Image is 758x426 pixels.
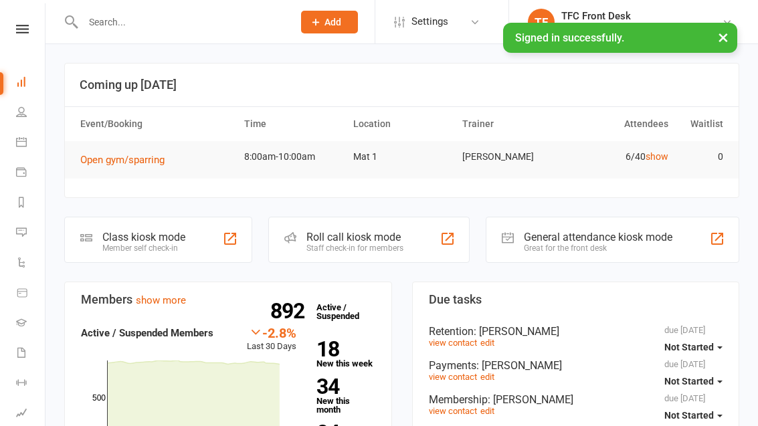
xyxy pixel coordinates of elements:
[674,141,729,173] td: 0
[488,393,573,406] span: : [PERSON_NAME]
[664,342,714,352] span: Not Started
[347,141,456,173] td: Mat 1
[16,279,46,309] a: Product Sales
[238,107,347,141] th: Time
[324,17,341,27] span: Add
[16,189,46,219] a: Reports
[347,107,456,141] th: Location
[524,231,672,243] div: General attendance kiosk mode
[136,294,186,306] a: show more
[81,327,213,339] strong: Active / Suspended Members
[429,293,723,306] h3: Due tasks
[316,377,369,397] strong: 34
[102,231,185,243] div: Class kiosk mode
[429,325,723,338] div: Retention
[238,141,347,173] td: 8:00am-10:00am
[664,410,714,421] span: Not Started
[81,293,375,306] h3: Members
[306,243,403,253] div: Staff check-in for members
[247,325,296,340] div: -2.8%
[316,339,375,368] a: 18New this week
[429,338,477,348] a: view contact
[565,141,674,173] td: 6/40
[316,377,375,414] a: 34New this month
[16,158,46,189] a: Payments
[664,369,723,393] button: Not Started
[16,68,46,98] a: Dashboard
[16,128,46,158] a: Calendar
[429,393,723,406] div: Membership
[301,11,358,33] button: Add
[74,107,238,141] th: Event/Booking
[646,151,668,162] a: show
[270,301,310,321] strong: 892
[561,10,722,22] div: TFC Front Desk
[102,243,185,253] div: Member self check-in
[456,141,565,173] td: [PERSON_NAME]
[429,372,477,382] a: view contact
[561,22,722,34] div: The Fight Centre [GEOGRAPHIC_DATA]
[480,338,494,348] a: edit
[474,325,559,338] span: : [PERSON_NAME]
[480,372,494,382] a: edit
[674,107,729,141] th: Waitlist
[79,13,284,31] input: Search...
[80,154,165,166] span: Open gym/sparring
[480,406,494,416] a: edit
[247,325,296,354] div: Last 30 Days
[456,107,565,141] th: Trainer
[316,339,369,359] strong: 18
[80,152,174,168] button: Open gym/sparring
[16,98,46,128] a: People
[664,376,714,387] span: Not Started
[310,293,369,330] a: 892Active / Suspended
[429,359,723,372] div: Payments
[429,406,477,416] a: view contact
[306,231,403,243] div: Roll call kiosk mode
[565,107,674,141] th: Attendees
[411,7,448,37] span: Settings
[664,335,723,359] button: Not Started
[524,243,672,253] div: Great for the front desk
[515,31,624,44] span: Signed in successfully.
[528,9,555,35] div: TF
[711,23,735,51] button: ×
[476,359,562,372] span: : [PERSON_NAME]
[80,78,724,92] h3: Coming up [DATE]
